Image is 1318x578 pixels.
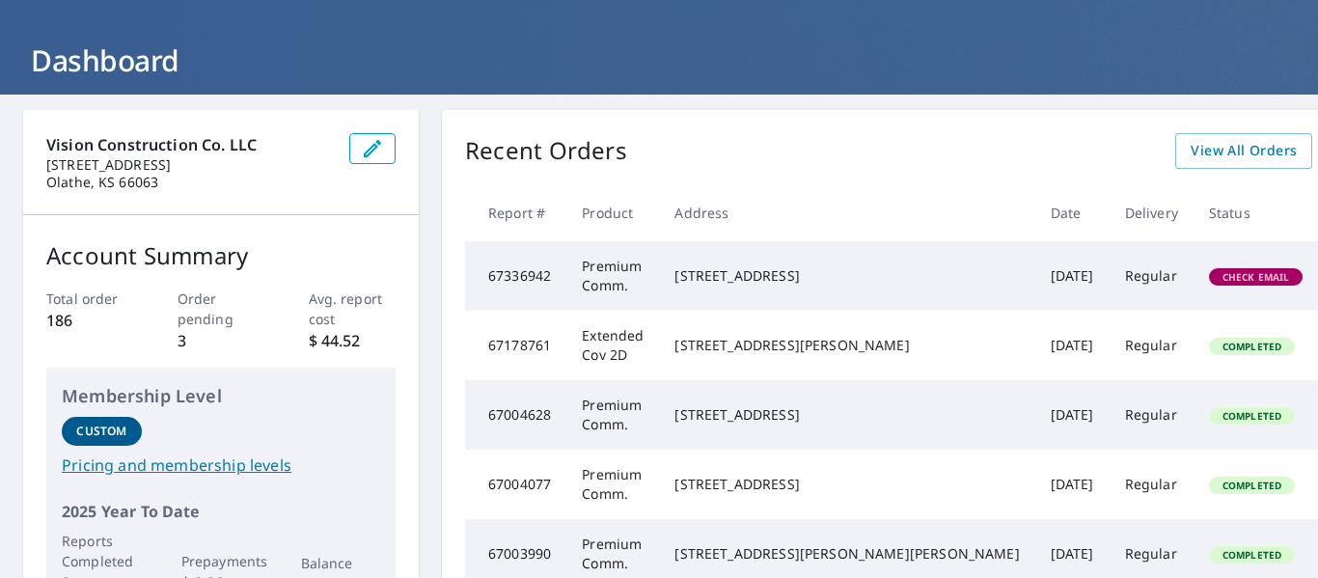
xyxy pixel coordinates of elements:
td: 67178761 [465,311,566,380]
th: Delivery [1110,184,1194,241]
th: Address [659,184,1034,241]
div: [STREET_ADDRESS] [674,475,1019,494]
p: Vision Construction Co. LLC [46,133,334,156]
h1: Dashboard [23,41,1295,80]
span: Check Email [1211,270,1302,284]
div: [STREET_ADDRESS][PERSON_NAME] [674,336,1019,355]
td: Extended Cov 2D [566,311,659,380]
td: [DATE] [1035,241,1110,311]
td: [DATE] [1035,450,1110,519]
div: [STREET_ADDRESS][PERSON_NAME][PERSON_NAME] [674,544,1019,564]
p: Order pending [178,289,265,329]
p: Custom [76,423,126,440]
p: [STREET_ADDRESS] [46,156,334,174]
td: Premium Comm. [566,241,659,311]
td: Regular [1110,241,1194,311]
span: Completed [1211,479,1293,492]
th: Report # [465,184,566,241]
th: Date [1035,184,1110,241]
p: Balance [301,553,381,573]
td: [DATE] [1035,380,1110,450]
p: Recent Orders [465,133,627,169]
div: [STREET_ADDRESS] [674,266,1019,286]
span: View All Orders [1191,139,1297,163]
th: Product [566,184,659,241]
td: 67004628 [465,380,566,450]
td: Premium Comm. [566,450,659,519]
td: Regular [1110,450,1194,519]
td: 67004077 [465,450,566,519]
a: View All Orders [1175,133,1312,169]
span: Completed [1211,548,1293,562]
p: Reports Completed [62,531,142,571]
td: Regular [1110,380,1194,450]
p: Olathe, KS 66063 [46,174,334,191]
p: Avg. report cost [309,289,397,329]
p: Total order [46,289,134,309]
td: 67336942 [465,241,566,311]
p: Account Summary [46,238,396,273]
td: Premium Comm. [566,380,659,450]
div: [STREET_ADDRESS] [674,405,1019,425]
p: 2025 Year To Date [62,500,380,523]
span: Completed [1211,340,1293,353]
p: $ 44.52 [309,329,397,352]
td: [DATE] [1035,311,1110,380]
p: Prepayments [181,551,261,571]
p: 3 [178,329,265,352]
p: 186 [46,309,134,332]
a: Pricing and membership levels [62,454,380,477]
p: Membership Level [62,383,380,409]
td: Regular [1110,311,1194,380]
span: Completed [1211,409,1293,423]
